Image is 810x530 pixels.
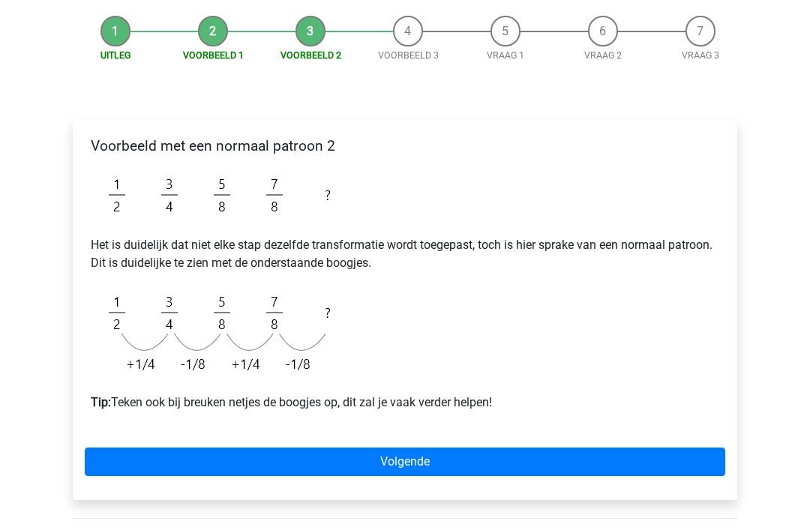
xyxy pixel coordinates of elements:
[682,50,719,61] a: Vraag 3
[584,50,622,61] a: Vraag 2
[91,237,719,273] p: Het is duidelijk dat niet elke stap dezelfde transformatie wordt toegepast, toch is hier sprake v...
[91,138,719,155] h4: Voorbeeld met een normaal patroon 2
[91,396,111,410] b: Tip:
[91,394,719,412] p: Teken ook bij breuken netjes de boogjes op, dit zal je vaak verder helpen!
[378,50,439,61] a: Voorbeeld 3
[183,50,244,61] a: Voorbeeld 1
[85,448,725,477] a: Volgende
[91,285,354,382] img: Fractions_example_2_1.png
[100,50,130,61] a: Uitleg
[280,50,341,61] a: Voorbeeld 2
[91,167,354,225] img: Fractions_example_2.png
[487,50,524,61] a: Vraag 1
